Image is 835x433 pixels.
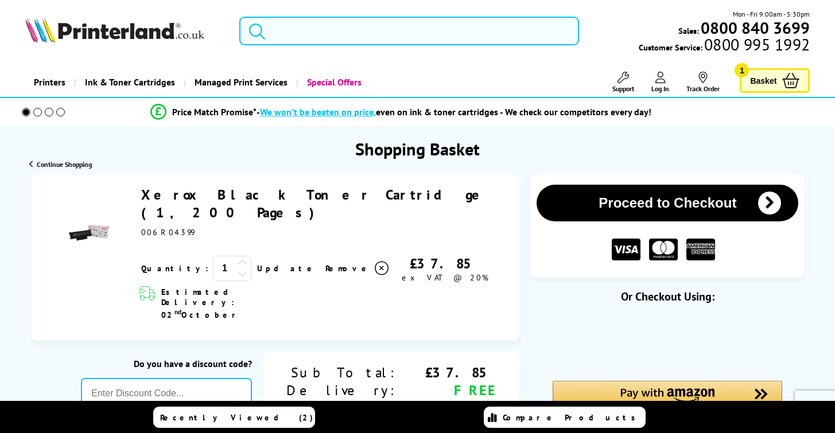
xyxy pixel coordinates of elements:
[286,364,398,381] div: Sub Total:
[402,272,488,283] span: ex VAT @ 20%
[141,263,208,274] span: Quantity:
[750,73,776,88] span: Basket
[296,68,370,97] a: Special Offers
[699,22,810,33] a: 0800 840 3699
[686,239,715,261] img: American Express
[639,39,810,53] span: Customer Service:
[37,160,92,169] span: Continue Shopping
[29,160,92,169] a: Continue Shopping
[553,381,782,421] div: Amazon Pay - Use your Amazon account
[153,407,315,428] a: Recently Viewed (2)
[69,213,109,253] img: Xerox Black Toner Cartridge (1,200 Pages)
[141,227,194,237] span: 006R04399
[257,106,651,118] div: - even on ink & toner cartridges - We check our competitors every day!
[612,72,634,93] a: Support
[172,106,257,118] span: Price Match Promise*
[81,358,252,369] div: Do you have a discount code?
[325,260,390,277] a: Delete item from your basket
[733,9,810,19] span: Mon - Fri 9:00am - 5:30pm
[25,68,74,97] a: Printers
[160,412,313,423] span: Recently Viewed (2)
[503,412,642,423] span: Compare Products
[74,68,184,97] a: Ink & Toner Cartridges
[735,63,749,77] span: 1
[161,287,287,320] span: Estimated Delivery: 02 October
[701,17,810,38] b: 0800 840 3699
[81,378,252,409] input: Enter Discount Code...
[286,381,398,399] div: Delivery:
[25,17,204,42] img: Printerland Logo
[398,399,496,417] div: £7.57
[398,364,496,381] div: £37.85
[740,68,810,93] a: Basket 1
[6,102,797,122] li: modal_Promise
[612,84,634,93] span: Support
[184,68,296,97] a: Managed Print Services
[390,255,500,272] div: £37.85
[651,84,669,93] span: Log In
[531,289,804,304] div: Or Checkout Using:
[286,399,398,417] div: VAT:
[686,72,720,93] a: Track Order
[649,239,678,261] img: MASTER CARD
[537,185,798,221] button: Proceed to Checkout
[355,138,480,160] h1: Shopping Basket
[553,322,782,348] iframe: PayPal
[678,25,699,36] span: Sales:
[260,106,376,118] span: We won’t be beaten on price,
[702,39,810,50] span: 0800 995 1992
[325,263,371,274] span: Remove
[651,72,669,93] a: Log In
[484,407,646,428] a: Compare Products
[85,68,175,97] span: Ink & Toner Cartridges
[174,307,181,316] sup: nd
[25,17,226,45] a: Printerland Logo
[257,263,316,274] a: Update
[141,186,491,221] a: Xerox Black Toner Cartridge (1,200 Pages)
[612,239,640,261] img: VISA
[398,381,496,399] div: FREE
